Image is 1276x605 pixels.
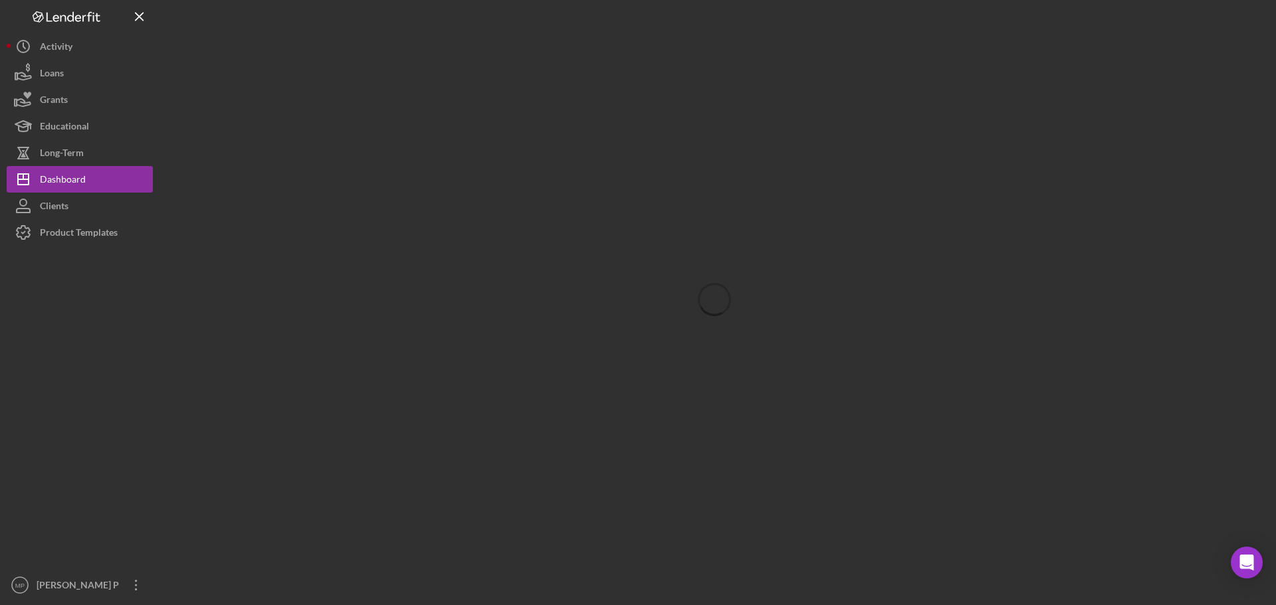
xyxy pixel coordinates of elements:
button: Educational [7,113,153,139]
div: Open Intercom Messenger [1231,547,1263,578]
button: Long-Term [7,139,153,166]
div: Long-Term [40,139,84,169]
div: Grants [40,86,68,116]
button: Clients [7,193,153,219]
button: Dashboard [7,166,153,193]
button: Grants [7,86,153,113]
div: Clients [40,193,68,222]
div: [PERSON_NAME] P [33,572,120,602]
div: Product Templates [40,219,118,249]
button: Loans [7,60,153,86]
button: Activity [7,33,153,60]
button: MP[PERSON_NAME] P [7,572,153,598]
button: Product Templates [7,219,153,246]
div: Loans [40,60,64,90]
div: Dashboard [40,166,86,196]
div: Activity [40,33,72,63]
div: Educational [40,113,89,143]
text: MP [15,582,25,589]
